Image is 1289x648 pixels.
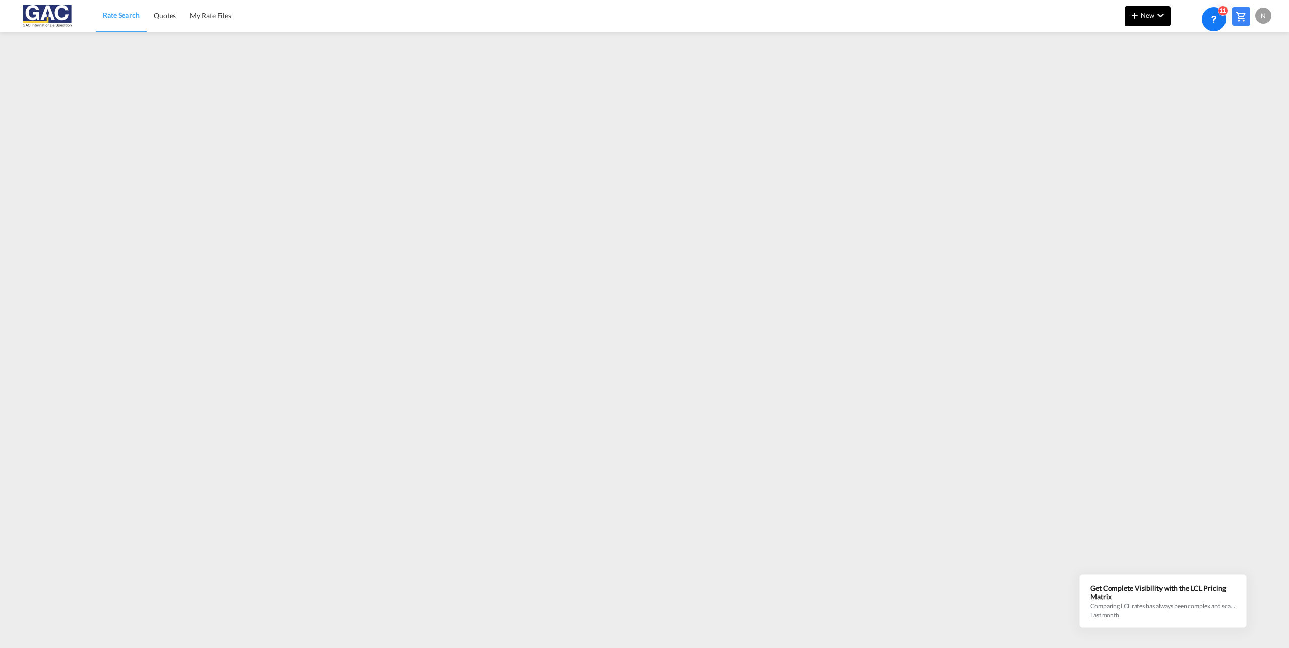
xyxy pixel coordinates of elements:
div: Help [1210,7,1232,25]
span: Rate Search [103,11,140,19]
div: N [1255,8,1271,24]
span: My Rate Files [190,11,231,20]
md-icon: icon-chevron-down [1154,9,1167,21]
button: icon-plus 400-fgNewicon-chevron-down [1125,6,1171,26]
span: Quotes [154,11,176,20]
md-icon: icon-plus 400-fg [1129,9,1141,21]
img: 9f305d00dc7b11eeb4548362177db9c3.png [15,5,83,27]
span: New [1129,11,1167,19]
span: Help [1210,7,1227,24]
